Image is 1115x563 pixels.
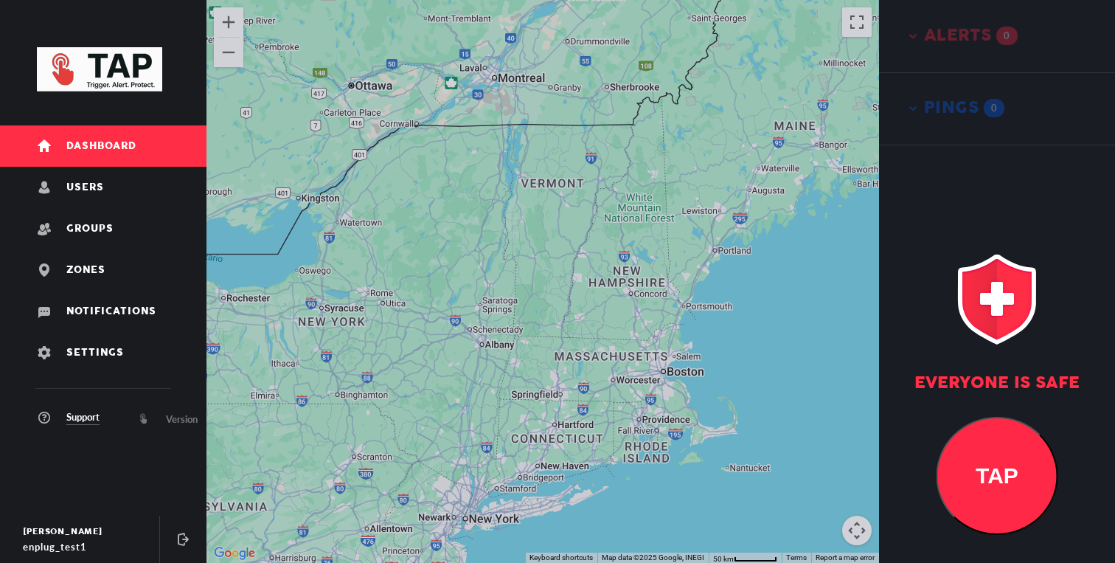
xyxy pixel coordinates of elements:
span: 50 km [713,555,734,563]
div: enplug_test1 [23,539,145,554]
span: Version [166,412,198,426]
button: Zoom in [214,7,243,37]
a: Report a map error [816,553,875,562]
div: [PERSON_NAME] [23,525,145,539]
a: Terms (opens in new tab) [786,553,807,562]
span: Users [66,182,104,193]
span: Groups [66,224,114,235]
button: Toggle fullscreen view [842,7,872,37]
button: Zoom out [214,38,243,67]
button: Map camera controls [842,516,872,545]
img: Google [210,544,259,563]
button: Keyboard shortcuts [529,553,593,563]
span: Dashboard [66,141,136,152]
a: Support [37,410,100,426]
button: TAP [937,417,1058,535]
span: Settings [66,348,124,359]
span: Support [66,410,100,425]
h2: TAP [938,463,1057,488]
div: Everyone is safe [879,373,1115,394]
span: Notifications [66,306,156,317]
button: Map Scale: 50 km per 55 pixels [709,553,782,563]
span: Map data ©2025 Google, INEGI [602,553,704,562]
a: Open this area in Google Maps (opens a new window) [210,544,259,563]
span: Zones [66,265,105,276]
